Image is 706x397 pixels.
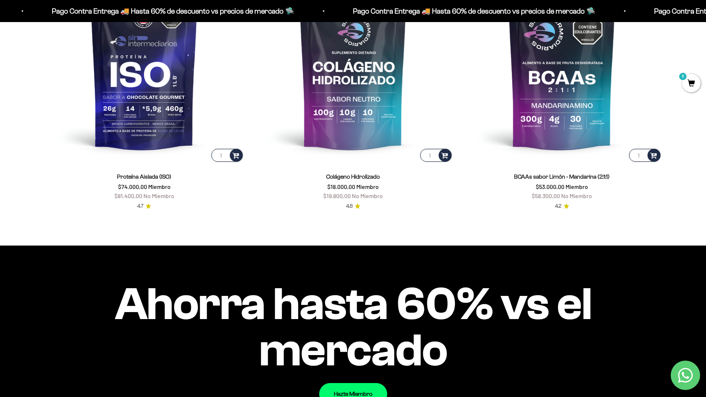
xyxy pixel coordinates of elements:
[555,202,569,210] a: 4.24.2 de 5.0 estrellas
[44,5,286,17] p: Pago Contra Entrega 🚚 Hasta 60% de descuento vs precios de mercado 🛸
[555,202,561,210] span: 4.2
[44,281,662,373] impact-text: Ahorra hasta 60% vs el mercado
[117,174,171,180] a: Proteína Aislada (ISO)
[682,80,700,88] a: 0
[678,72,687,81] mark: 0
[326,174,380,180] a: Colágeno Hidrolizado
[143,192,174,199] span: No Miembro
[346,202,360,210] a: 4.84.8 de 5.0 estrellas
[566,183,588,190] span: Miembro
[148,183,171,190] span: Miembro
[137,202,143,210] span: 4.7
[536,183,564,190] span: $53.000,00
[561,192,592,199] span: No Miembro
[346,202,353,210] span: 4.8
[327,183,355,190] span: $18.000,00
[114,192,142,199] span: $81.400,00
[137,202,151,210] a: 4.74.7 de 5.0 estrellas
[514,174,610,180] a: BCAAs sabor Limón - Mandarina (2:1:1)
[532,192,560,199] span: $58.300,00
[356,183,379,190] span: Miembro
[352,192,383,199] span: No Miembro
[323,192,351,199] span: $19.800,00
[118,183,147,190] span: $74.000,00
[345,5,588,17] p: Pago Contra Entrega 🚚 Hasta 60% de descuento vs precios de mercado 🛸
